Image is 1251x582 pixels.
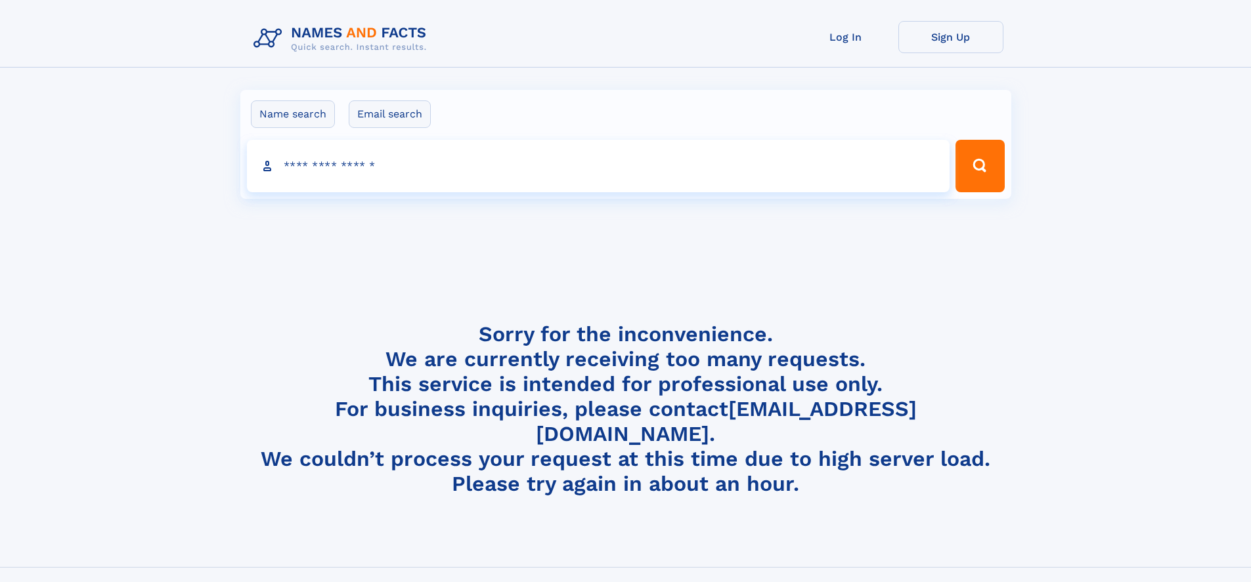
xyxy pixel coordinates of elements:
[898,21,1003,53] a: Sign Up
[251,100,335,128] label: Name search
[248,21,437,56] img: Logo Names and Facts
[247,140,950,192] input: search input
[248,322,1003,497] h4: Sorry for the inconvenience. We are currently receiving too many requests. This service is intend...
[536,396,917,446] a: [EMAIL_ADDRESS][DOMAIN_NAME]
[955,140,1004,192] button: Search Button
[349,100,431,128] label: Email search
[793,21,898,53] a: Log In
